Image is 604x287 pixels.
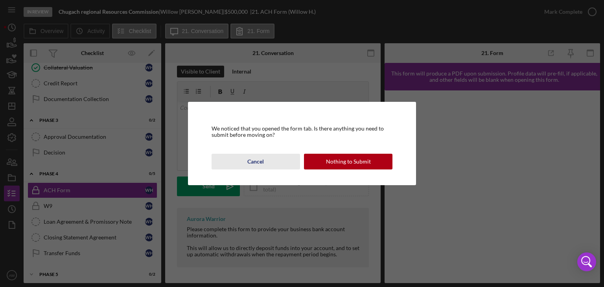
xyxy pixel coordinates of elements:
div: We noticed that you opened the form tab. Is there anything you need to submit before moving on? [212,125,393,138]
button: Cancel [212,154,300,169]
button: Nothing to Submit [304,154,392,169]
div: Nothing to Submit [326,154,371,169]
div: Open Intercom Messenger [577,252,596,271]
div: Cancel [247,154,264,169]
